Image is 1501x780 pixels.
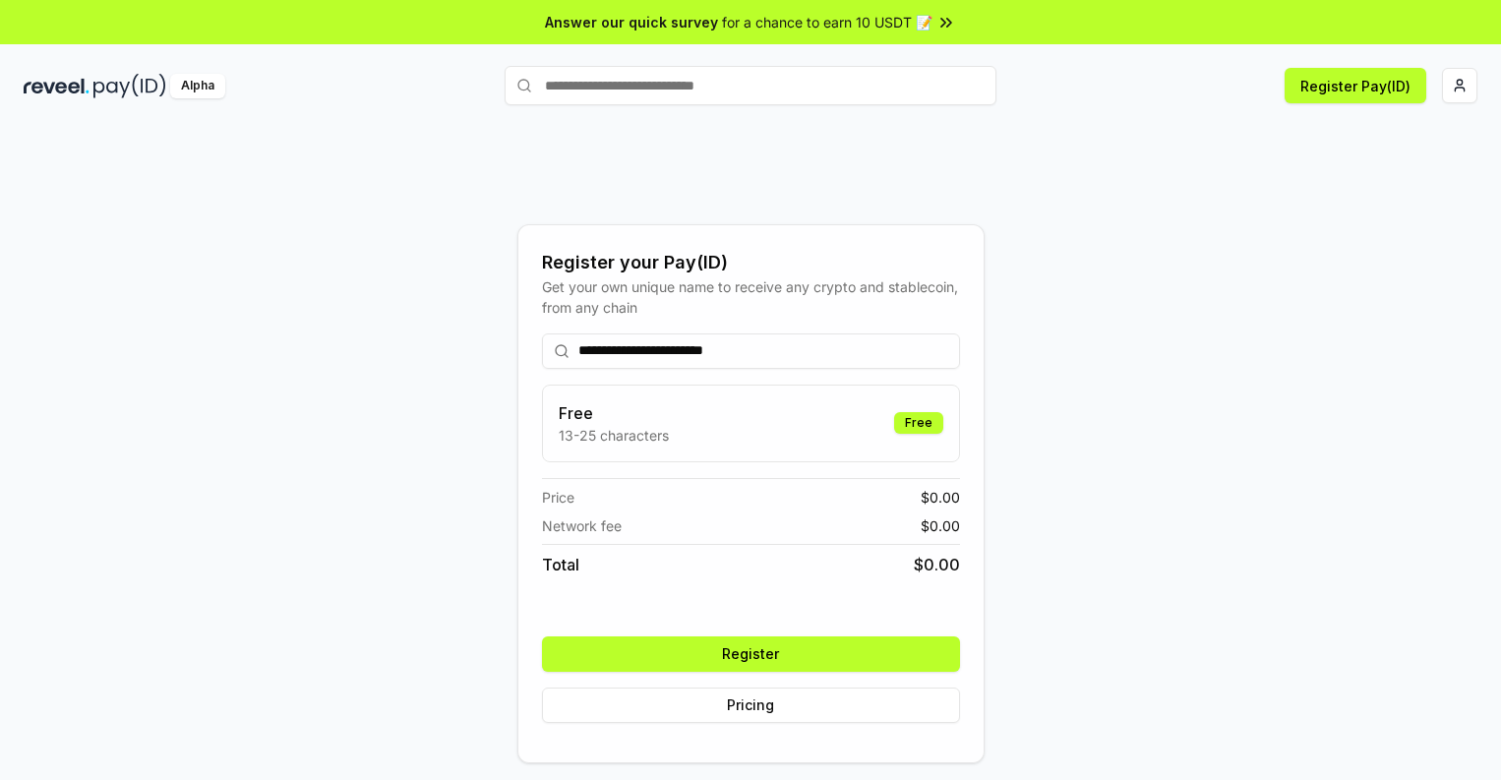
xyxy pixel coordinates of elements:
[542,487,574,508] span: Price
[542,515,622,536] span: Network fee
[93,74,166,98] img: pay_id
[921,515,960,536] span: $ 0.00
[559,425,669,446] p: 13-25 characters
[542,553,579,576] span: Total
[542,636,960,672] button: Register
[170,74,225,98] div: Alpha
[24,74,90,98] img: reveel_dark
[921,487,960,508] span: $ 0.00
[545,12,718,32] span: Answer our quick survey
[542,688,960,723] button: Pricing
[559,401,669,425] h3: Free
[914,553,960,576] span: $ 0.00
[1285,68,1426,103] button: Register Pay(ID)
[542,249,960,276] div: Register your Pay(ID)
[542,276,960,318] div: Get your own unique name to receive any crypto and stablecoin, from any chain
[894,412,943,434] div: Free
[722,12,932,32] span: for a chance to earn 10 USDT 📝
